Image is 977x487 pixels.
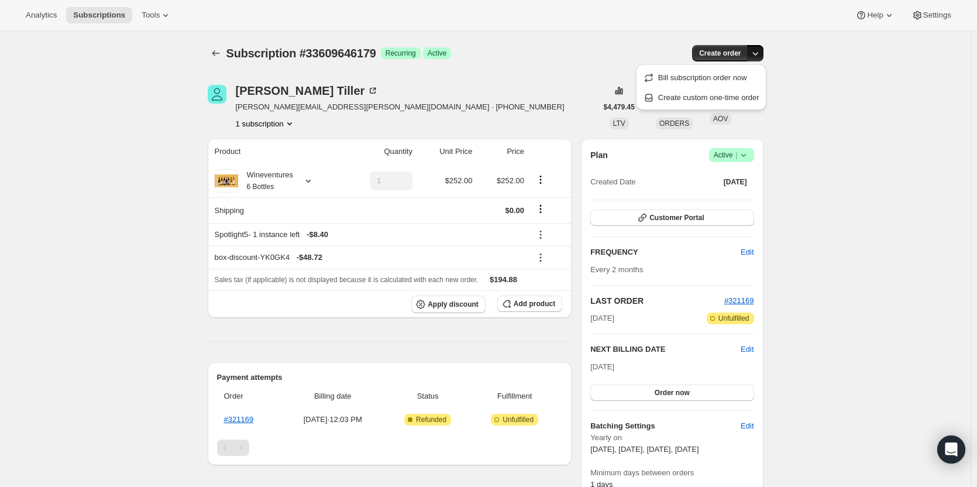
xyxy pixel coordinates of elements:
[215,229,525,241] div: Spotlight5 - 1 instance left
[714,149,749,161] span: Active
[848,7,902,23] button: Help
[741,246,754,258] span: Edit
[613,119,625,128] span: LTV
[66,7,132,23] button: Subscriptions
[655,388,690,397] span: Order now
[215,276,479,284] span: Sales tax (if applicable) is not displayed because it is calculated with each new order.
[208,139,342,164] th: Product
[284,414,381,426] span: [DATE] · 12:03 PM
[659,119,689,128] span: ORDERS
[734,417,761,435] button: Edit
[597,99,642,115] button: $4,479.45
[503,415,534,424] span: Unfulfilled
[476,139,528,164] th: Price
[590,432,754,444] span: Yearly on
[699,49,741,58] span: Create order
[658,73,747,82] span: Bill subscription order now
[307,229,328,241] span: - $8.40
[590,149,608,161] h2: Plan
[649,213,704,222] span: Customer Portal
[724,295,754,307] button: #321169
[724,177,747,187] span: [DATE]
[741,344,754,355] button: Edit
[590,445,699,454] span: [DATE], [DATE], [DATE], [DATE]
[590,295,724,307] h2: LAST ORDER
[236,101,565,113] span: [PERSON_NAME][EMAIL_ADDRESS][PERSON_NAME][DOMAIN_NAME] · [PHONE_NUMBER]
[428,300,479,309] span: Apply discount
[428,49,447,58] span: Active
[718,314,749,323] span: Unfulfilled
[590,313,614,324] span: [DATE]
[416,415,446,424] span: Refunded
[590,420,741,432] h6: Batching Settings
[724,296,754,305] a: #321169
[416,139,476,164] th: Unit Price
[497,296,562,312] button: Add product
[505,206,525,215] span: $0.00
[590,344,741,355] h2: NEXT BILLING DATE
[717,174,754,190] button: [DATE]
[497,176,524,185] span: $252.00
[590,246,741,258] h2: FREQUENCY
[208,45,224,61] button: Subscriptions
[514,299,555,308] span: Add product
[217,440,563,456] nav: Pagination
[208,197,342,223] th: Shipping
[247,183,274,191] small: 6 Bottles
[226,47,376,60] span: Subscription #33609646179
[867,11,883,20] span: Help
[904,7,958,23] button: Settings
[692,45,748,61] button: Create order
[590,362,614,371] span: [DATE]
[490,275,517,284] span: $194.88
[284,390,381,402] span: Billing date
[388,390,467,402] span: Status
[73,11,125,20] span: Subscriptions
[26,11,57,20] span: Analytics
[735,150,737,160] span: |
[217,383,281,409] th: Order
[341,139,416,164] th: Quantity
[474,390,555,402] span: Fulfillment
[741,420,754,432] span: Edit
[590,467,754,479] span: Minimum days between orders
[238,169,293,193] div: Wineventures
[215,252,525,263] div: box-discount-YK0GK4
[604,102,635,112] span: $4,479.45
[590,265,643,274] span: Every 2 months
[224,415,254,424] a: #321169
[386,49,416,58] span: Recurring
[590,210,754,226] button: Customer Portal
[531,203,550,215] button: Shipping actions
[217,372,563,383] h2: Payment attempts
[236,118,295,129] button: Product actions
[445,176,473,185] span: $252.00
[590,176,635,188] span: Created Date
[208,85,226,104] span: Chris Tiller
[937,435,965,464] div: Open Intercom Messenger
[135,7,178,23] button: Tools
[734,243,761,262] button: Edit
[236,85,379,97] div: [PERSON_NAME] Tiller
[411,296,486,313] button: Apply discount
[923,11,951,20] span: Settings
[658,93,759,102] span: Create custom one-time order
[142,11,160,20] span: Tools
[531,173,550,186] button: Product actions
[590,385,754,401] button: Order now
[19,7,64,23] button: Analytics
[297,252,322,263] span: - $48.72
